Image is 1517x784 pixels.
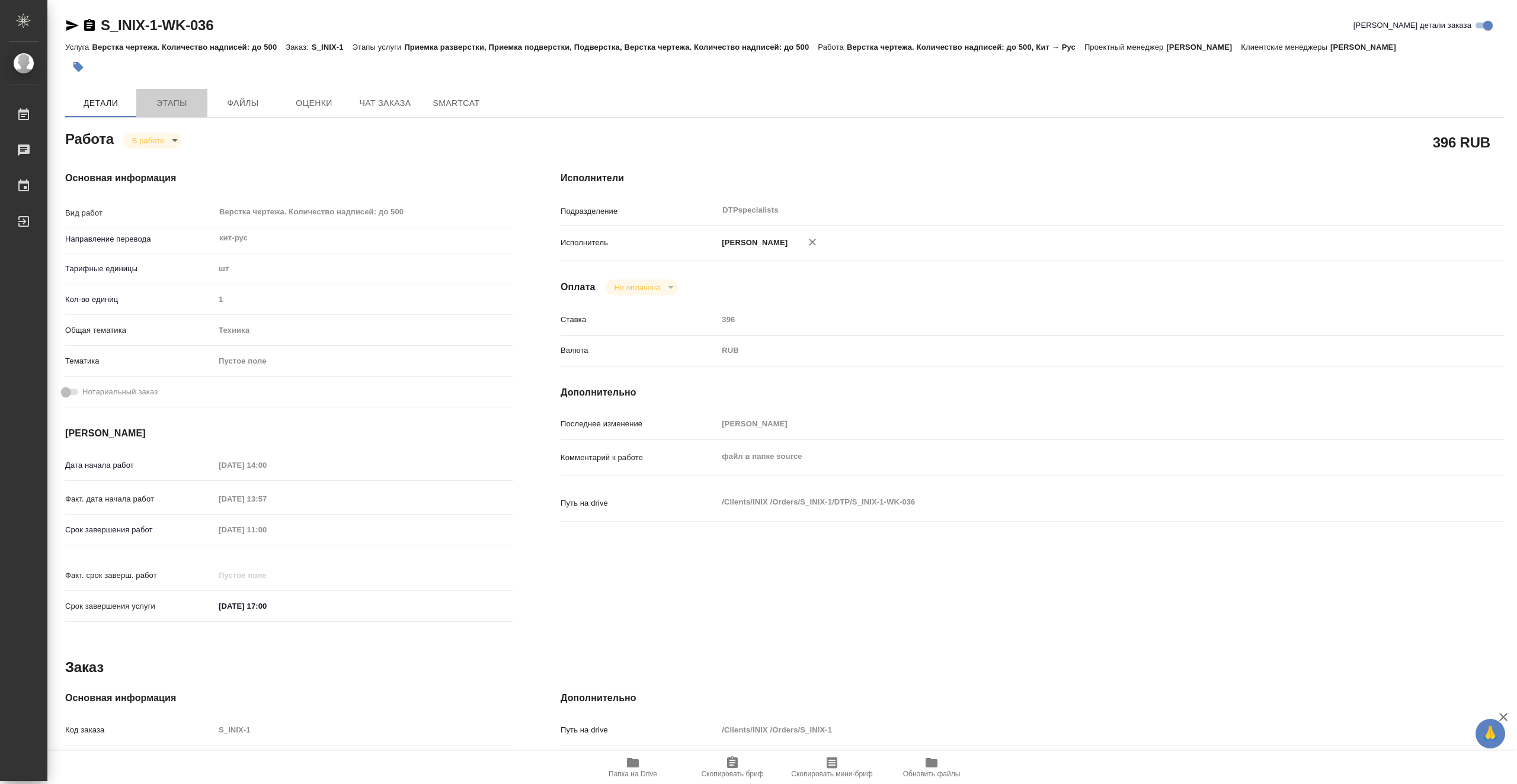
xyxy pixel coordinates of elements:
input: Пустое поле [215,721,513,738]
h4: Исполнители [561,171,1504,185]
input: Пустое поле [718,721,1425,738]
input: Пустое поле [215,521,318,538]
button: 🙏 [1476,719,1505,748]
h4: Основная информация [65,691,513,705]
textarea: файл в папке source [718,446,1425,467]
h2: 396 RUB [1433,132,1490,152]
p: Этапы услуги [353,43,405,52]
span: Файлы [215,96,271,111]
span: [PERSON_NAME] детали заказа [1353,20,1471,31]
input: Пустое поле [215,457,318,474]
h4: [PERSON_NAME] [65,426,513,441]
input: Пустое поле [215,291,513,308]
span: Скопировать бриф [701,770,763,778]
p: [PERSON_NAME] [718,237,788,249]
button: Добавить тэг [65,54,91,80]
p: Путь на drive [561,724,718,736]
p: Клиентские менеджеры [1241,43,1330,52]
span: Детали [72,96,129,111]
p: Дата начала работ [65,460,215,471]
span: Оценки [286,96,343,111]
textarea: /Clients/INIX /Orders/S_INIX-1/DTP/S_INIX-1-WK-036 [718,492,1425,512]
h4: Основная информация [65,171,513,185]
input: Пустое поле [215,490,318,507]
button: В работе [129,136,168,146]
p: Общая тематика [65,324,215,336]
input: ✎ Введи что-нибудь [215,597,318,615]
p: Код заказа [65,724,215,736]
span: Папка на Drive [609,770,657,778]
p: Заказ: [286,43,311,52]
p: Исполнитель [561,237,718,249]
button: Папка на Drive [583,751,683,784]
p: Проектный менеджер [1084,43,1166,52]
div: Пустое поле [215,351,513,371]
p: Тематика [65,355,215,367]
button: Скопировать мини-бриф [782,751,882,784]
button: Не оплачена [611,282,664,293]
span: 🙏 [1480,721,1500,746]
p: Подразделение [561,205,718,217]
p: Вид работ [65,207,215,219]
div: В работе [605,279,678,295]
div: RUB [718,340,1425,361]
p: Путь на drive [561,497,718,509]
div: Техника [215,320,513,340]
p: S_INIX-1 [312,43,353,52]
input: Пустое поле [718,311,1425,328]
h4: Дополнительно [561,691,1504,705]
p: Ставка [561,314,718,326]
button: Скопировать бриф [683,751,782,784]
p: Тарифные единицы [65,263,215,275]
p: Последнее изменение [561,418,718,430]
input: Пустое поле [718,415,1425,432]
p: Факт. дата начала работ [65,493,215,505]
p: Факт. срок заверш. работ [65,570,215,581]
h2: Заказ [65,658,104,677]
input: Пустое поле [215,567,318,584]
p: Направление перевода [65,233,215,245]
p: [PERSON_NAME] [1330,43,1405,52]
button: Скопировать ссылку [82,18,97,33]
p: Верстка чертежа. Количество надписей: до 500 [92,43,286,52]
div: шт [215,259,513,279]
p: Валюта [561,345,718,356]
button: Удалить исполнителя [799,229,825,255]
p: Верстка чертежа. Количество надписей: до 500, Кит → Рус [847,43,1084,52]
span: Нотариальный заказ [82,386,158,398]
span: SmartCat [428,96,485,111]
p: Срок завершения услуги [65,600,215,612]
p: Кол-во единиц [65,294,215,306]
p: Срок завершения работ [65,524,215,536]
button: Скопировать ссылку для ЯМессенджера [65,18,79,33]
p: Работа [818,43,847,52]
span: Скопировать мини-бриф [791,770,872,778]
span: Этапы [143,96,200,111]
span: Обновить файлы [903,770,961,778]
h4: Оплата [561,280,596,294]
span: Чат заказа [357,96,414,111]
h4: Дополнительно [561,385,1504,400]
p: [PERSON_NAME] [1166,43,1241,52]
h2: Работа [65,127,114,149]
p: Услуга [65,43,92,52]
p: Комментарий к работе [561,452,718,464]
a: S_INIX-1-WK-036 [101,17,213,33]
div: Пустое поле [219,355,499,367]
p: Приемка разверстки, Приемка подверстки, Подверстка, Верстка чертежа. Количество надписей: до 500 [404,43,818,52]
div: В работе [123,133,182,149]
button: Обновить файлы [882,751,981,784]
